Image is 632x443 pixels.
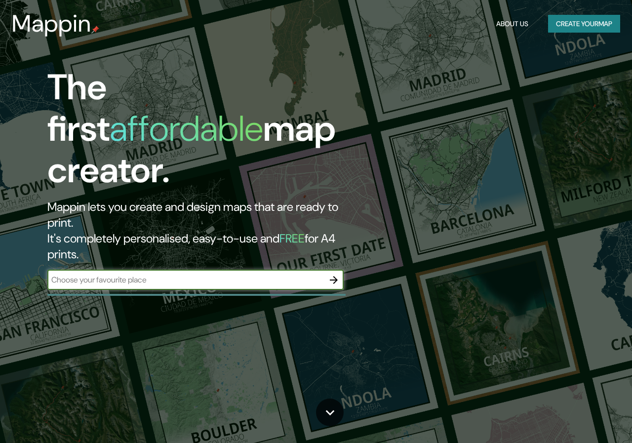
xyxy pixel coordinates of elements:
[91,26,99,34] img: mappin-pin
[548,15,620,33] button: Create yourmap
[47,274,324,285] input: Choose your favourite place
[12,10,91,38] h3: Mappin
[110,106,263,152] h1: affordable
[47,67,363,199] h1: The first map creator.
[47,199,363,262] h2: Mappin lets you create and design maps that are ready to print. It's completely personalised, eas...
[279,231,305,246] h5: FREE
[492,15,532,33] button: About Us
